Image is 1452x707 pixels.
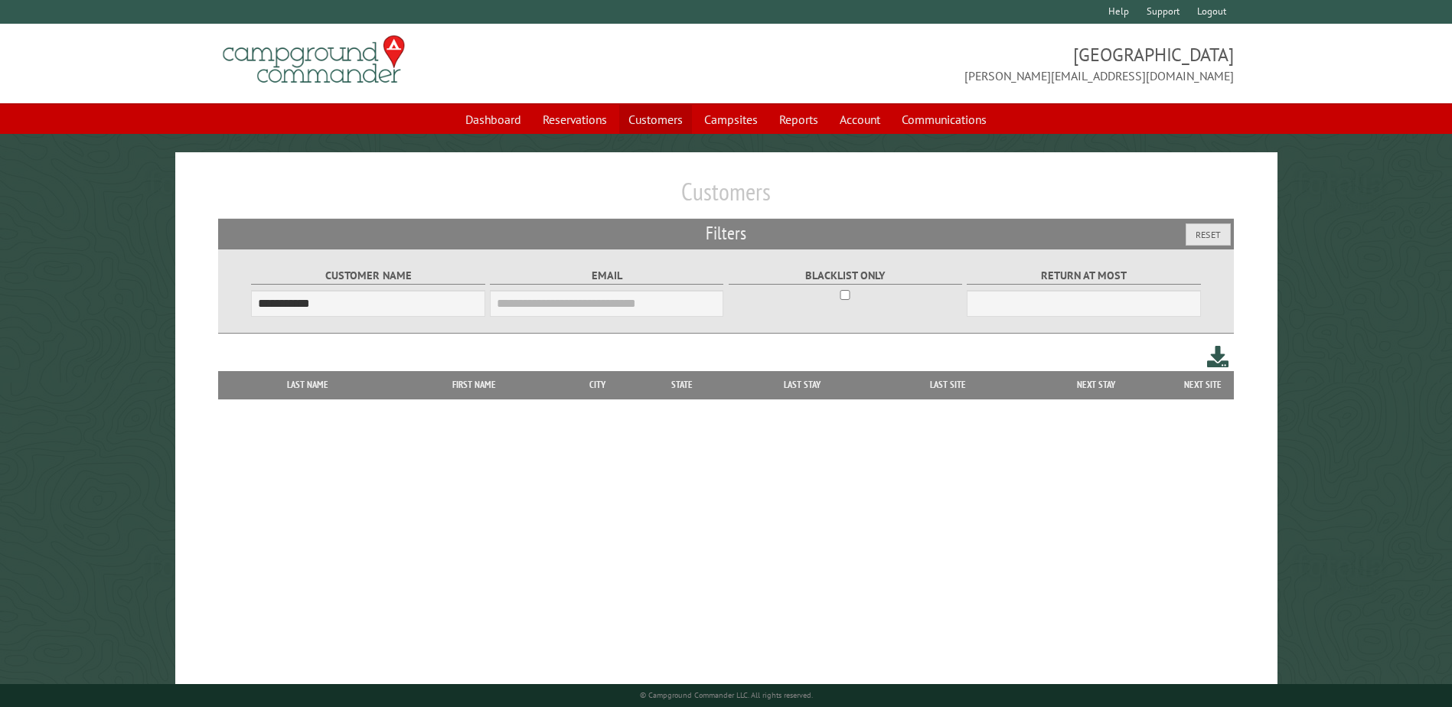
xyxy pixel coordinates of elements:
a: Dashboard [456,105,530,134]
th: State [635,371,729,399]
label: Blacklist only [729,267,962,285]
label: Return at most [967,267,1200,285]
a: Download this customer list (.csv) [1207,343,1229,371]
th: Next Site [1173,371,1234,399]
span: [GEOGRAPHIC_DATA] [PERSON_NAME][EMAIL_ADDRESS][DOMAIN_NAME] [726,42,1234,85]
img: Campground Commander [218,30,409,90]
button: Reset [1186,223,1231,246]
a: Account [830,105,889,134]
a: Reservations [533,105,616,134]
th: Last Name [226,371,389,399]
a: Communications [892,105,996,134]
th: Last Site [876,371,1020,399]
h1: Customers [218,177,1233,219]
th: First Name [389,371,560,399]
small: © Campground Commander LLC. All rights reserved. [640,690,813,700]
a: Campsites [695,105,767,134]
a: Customers [619,105,692,134]
th: City [560,371,635,399]
th: Last Stay [729,371,876,399]
th: Next Stay [1020,371,1173,399]
a: Reports [770,105,827,134]
label: Customer Name [251,267,485,285]
label: Email [490,267,723,285]
h2: Filters [218,219,1233,248]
